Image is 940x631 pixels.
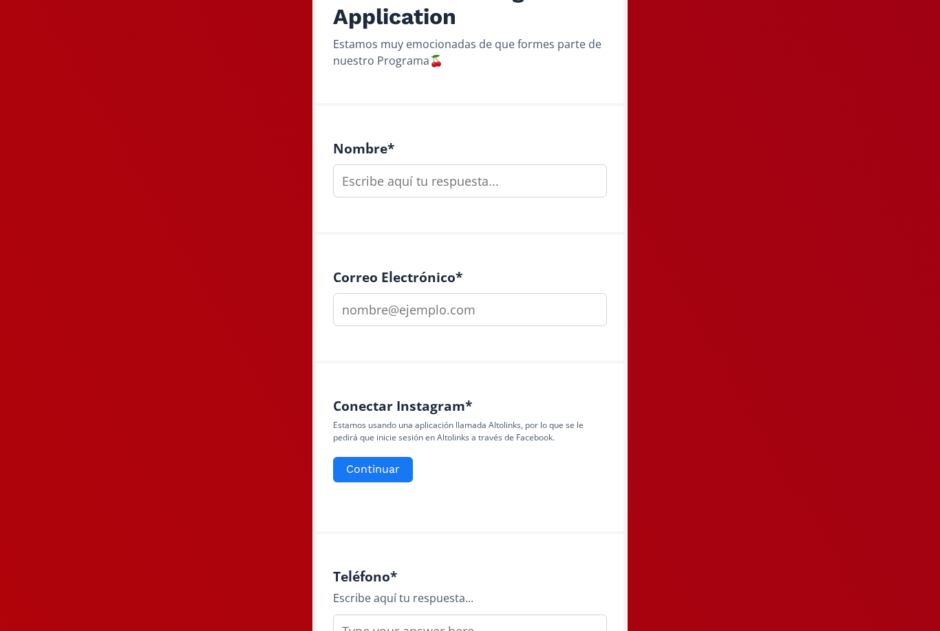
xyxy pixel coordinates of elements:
h4: Nombre * [333,140,607,156]
div: Estamos muy emocionadas de que formes parte de nuestro Programa🍒 [333,36,607,69]
h4: Correo Electrónico * [333,269,607,285]
div: Escribe aquí tu respuesta... [333,590,607,606]
input: nombre@ejemplo.com [333,293,607,326]
h4: Teléfono * [333,568,607,584]
input: Escribe aquí tu respuesta... [333,164,607,197]
h4: Conectar Instagram * [333,398,607,414]
p: Estamos usando una aplicación llamada Altolinks, por lo que se le pedirá que inicie sesión en Alt... [333,419,607,444]
button: Continuar [333,457,413,482]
